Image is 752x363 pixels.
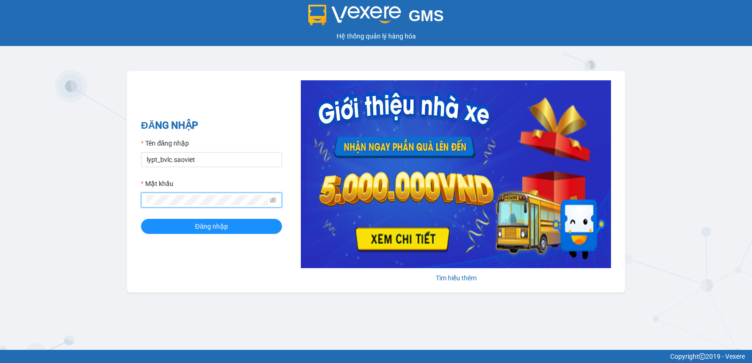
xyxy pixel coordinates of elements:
[2,31,750,41] div: Hệ thống quản lý hàng hóa
[308,14,444,22] a: GMS
[141,152,282,167] input: Tên đăng nhập
[301,80,611,268] img: banner-0
[141,219,282,234] button: Đăng nhập
[301,273,611,283] div: Tìm hiểu thêm
[270,197,276,203] span: eye-invisible
[308,5,401,25] img: logo 2
[141,118,282,133] h2: ĐĂNG NHẬP
[699,353,705,360] span: copyright
[7,351,745,362] div: Copyright 2019 - Vexere
[141,178,173,189] label: Mật khẩu
[408,7,444,24] span: GMS
[147,195,268,205] input: Mật khẩu
[141,138,189,148] label: Tên đăng nhập
[195,221,228,232] span: Đăng nhập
